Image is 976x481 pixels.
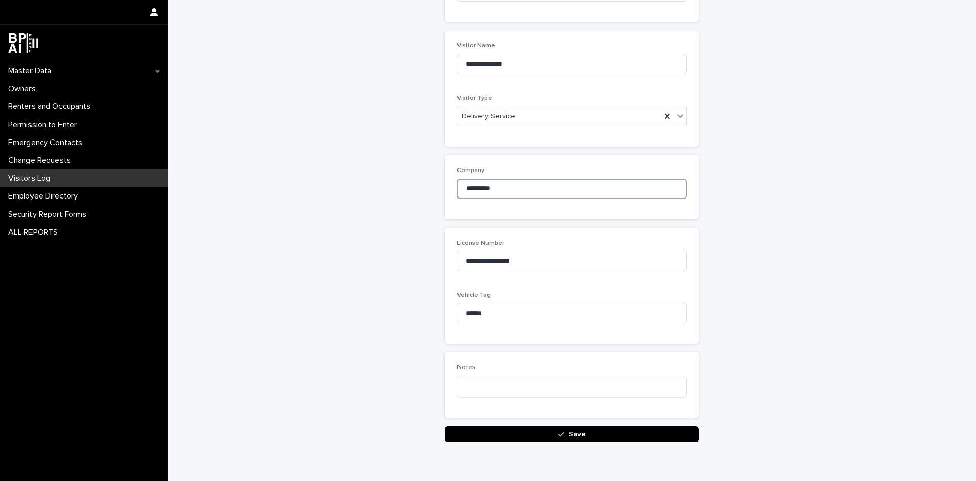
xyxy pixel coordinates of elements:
p: Owners [4,84,44,94]
p: Master Data [4,66,59,76]
p: Visitors Log [4,174,58,183]
span: Company [457,167,484,174]
p: Emergency Contacts [4,138,90,148]
p: ALL REPORTS [4,228,66,237]
span: Delivery Service [462,111,515,122]
span: Visitor Name [457,43,495,49]
span: Vehicle Tag [457,292,491,298]
p: Employee Directory [4,191,86,201]
img: dwgmcNfxSF6WIOOXiGgu [8,33,38,53]
span: Visitor Type [457,95,492,101]
span: License Number [457,240,504,246]
p: Change Requests [4,156,79,165]
p: Security Report Forms [4,210,95,219]
span: Save [569,431,586,438]
span: Notes [457,364,475,371]
p: Renters and Occupants [4,102,99,111]
p: Permission to Enter [4,120,85,130]
button: Save [445,426,699,442]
